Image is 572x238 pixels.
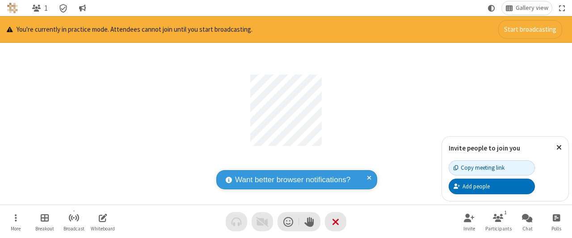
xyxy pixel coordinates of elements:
[28,1,51,15] button: Open participant list
[91,226,115,231] span: Whiteboard
[75,1,89,15] button: Conversation
[60,209,87,234] button: Start broadcast
[55,1,72,15] div: Meeting details Encryption enabled
[11,226,21,231] span: More
[555,1,569,15] button: Fullscreen
[299,212,320,231] button: Raise hand
[89,209,116,234] button: Open shared whiteboard
[449,144,520,152] label: Invite people to join you
[522,226,533,231] span: Chat
[485,226,512,231] span: Participants
[502,1,552,15] button: Change layout
[44,4,48,13] span: 1
[516,4,548,12] span: Gallery view
[502,209,509,217] div: 1
[252,212,273,231] button: Video
[31,209,58,234] button: Manage Breakout Rooms
[484,1,499,15] button: Using system theme
[226,212,247,231] button: Audio problem - check your Internet connection or call by phone
[514,209,541,234] button: Open chat
[543,209,570,234] button: Open poll
[485,209,512,234] button: Open participant list
[7,3,18,13] img: QA Selenium DO NOT DELETE OR CHANGE
[498,20,562,39] button: Start broadcasting
[550,137,568,159] button: Close popover
[278,212,299,231] button: Send a reaction
[2,209,29,234] button: Open menu
[63,226,84,231] span: Broadcast
[235,174,350,186] span: Want better browser notifications?
[449,179,535,194] button: Add people
[551,226,561,231] span: Polls
[454,163,505,172] div: Copy meeting link
[463,226,475,231] span: Invite
[7,25,252,35] p: You're currently in practice mode. Attendees cannot join until you start broadcasting.
[325,212,346,231] button: End or leave meeting
[449,160,535,175] button: Copy meeting link
[35,226,54,231] span: Breakout
[456,209,483,234] button: Invite participants (Alt+I)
